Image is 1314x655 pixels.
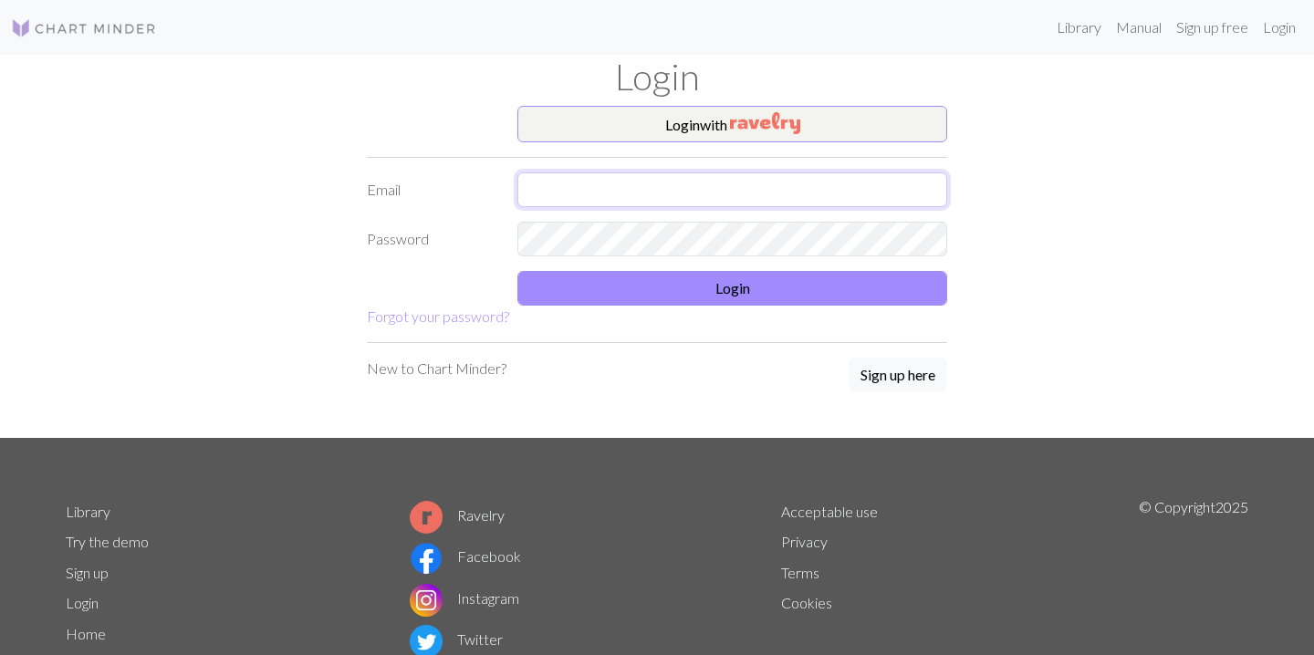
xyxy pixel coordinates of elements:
a: Cookies [781,594,832,611]
img: Logo [11,17,157,39]
a: Privacy [781,533,828,550]
a: Sign up here [849,358,947,394]
button: Loginwith [517,106,947,142]
a: Home [66,625,106,642]
a: Login [1256,9,1303,46]
button: Login [517,271,947,306]
a: Library [1049,9,1109,46]
a: Manual [1109,9,1169,46]
p: New to Chart Minder? [367,358,506,379]
img: Ravelry logo [410,501,443,534]
a: Try the demo [66,533,149,550]
img: Ravelry [730,112,800,134]
a: Login [66,594,99,611]
a: Sign up free [1169,9,1256,46]
a: Terms [781,564,819,581]
a: Twitter [410,630,503,648]
label: Email [356,172,506,207]
h1: Login [55,55,1259,99]
a: Acceptable use [781,503,878,520]
a: Library [66,503,110,520]
img: Facebook logo [410,542,443,575]
label: Password [356,222,506,256]
a: Instagram [410,589,519,607]
a: Ravelry [410,506,505,524]
img: Instagram logo [410,584,443,617]
a: Forgot your password? [367,307,509,325]
button: Sign up here [849,358,947,392]
a: Sign up [66,564,109,581]
a: Facebook [410,547,521,565]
